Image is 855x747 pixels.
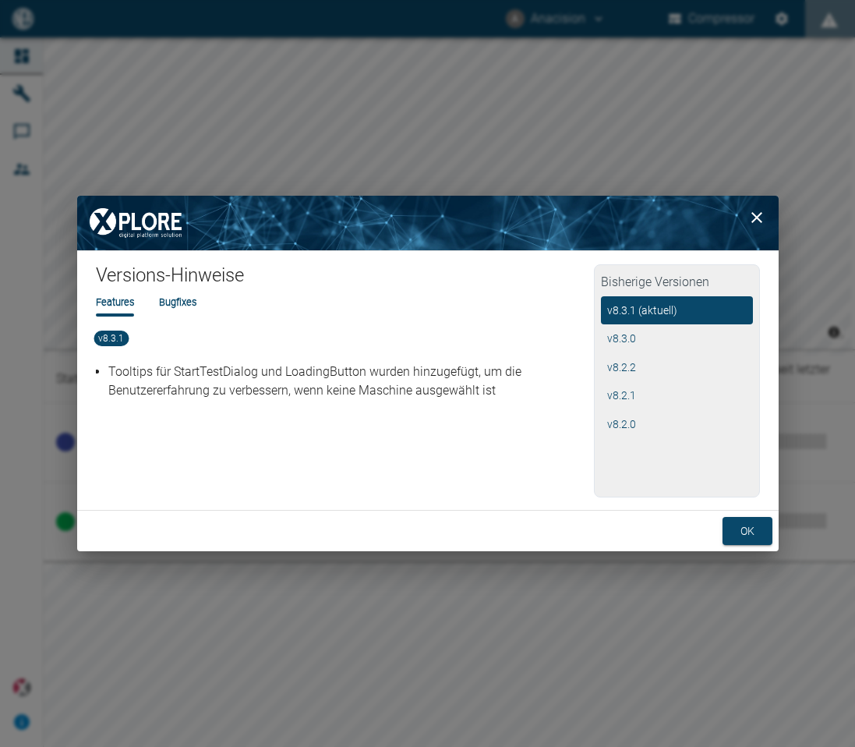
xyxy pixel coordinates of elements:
img: XPLORE Logo [77,196,194,250]
p: Tooltips für StartTestDialog und LoadingButton wurden hinzugefügt, um die Benutzererfahrung zu ve... [108,363,589,400]
span: v8.3.1 [94,331,129,346]
button: v8.2.1 [601,381,753,410]
button: v8.2.2 [601,353,753,382]
li: Features [96,295,134,310]
button: close [741,202,772,233]
li: Bugfixes [159,295,196,310]
button: v8.3.1 (aktuell) [601,296,753,325]
button: v8.3.0 [601,324,753,353]
h1: Versions-Hinweise [96,264,594,295]
img: background image [77,196,779,250]
button: v8.2.0 [601,410,753,439]
button: ok [723,517,772,546]
h2: Bisherige Versionen [601,271,753,296]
